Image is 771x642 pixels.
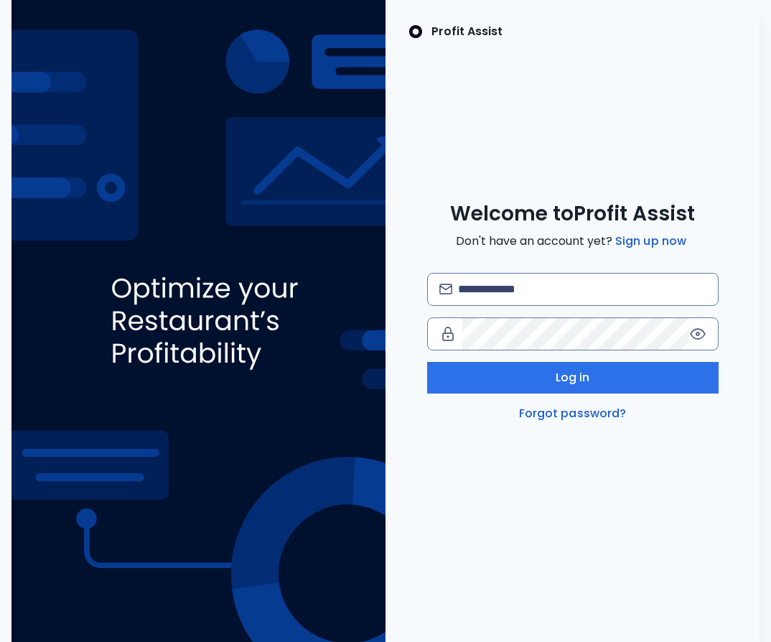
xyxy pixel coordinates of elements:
a: Sign up now [612,233,689,250]
span: Don't have an account yet? [456,233,689,250]
button: Log in [427,362,719,394]
span: Welcome to Profit Assist [450,201,695,227]
a: Forgot password? [516,405,630,422]
img: SpotOn Logo [408,23,423,40]
img: email [439,284,453,294]
span: Log in [556,369,590,386]
p: Profit Assist [431,23,503,40]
